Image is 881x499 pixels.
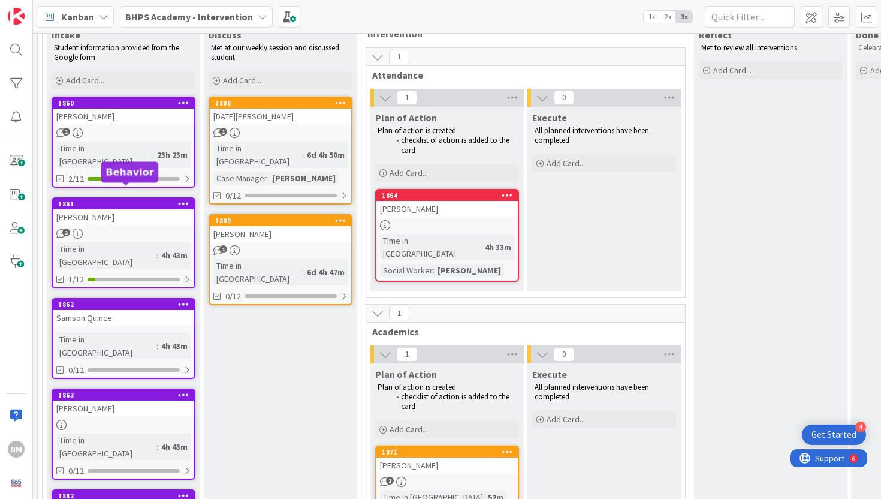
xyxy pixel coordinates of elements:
div: 1808 [215,99,351,107]
div: 1860 [53,98,194,109]
span: 1 [219,245,227,253]
input: Quick Filter... [705,6,795,28]
span: Academics [372,326,670,338]
div: 1861 [53,199,194,209]
div: Case Manager [213,172,267,185]
span: 1 [62,128,70,136]
span: 2x [660,11,676,23]
div: 1809 [210,215,351,226]
b: BHPS Academy - Intervention [125,11,253,23]
span: Add Card... [223,75,261,86]
span: 0 [554,91,574,105]
div: Open Get Started checklist, remaining modules: 4 [802,425,866,445]
a: 1863[PERSON_NAME]Time in [GEOGRAPHIC_DATA]:4h 43m0/12 [52,389,195,480]
span: Execute [532,112,567,124]
div: [PERSON_NAME] [53,109,194,124]
div: 1864 [382,191,518,200]
div: 1864 [376,190,518,201]
span: Execute [532,368,567,380]
span: 3x [676,11,692,23]
div: 6d 4h 47m [304,266,348,279]
div: 4 [855,422,866,432]
span: All planned interventions have been completed [535,382,651,402]
div: Time in [GEOGRAPHIC_DATA] [56,142,152,168]
div: 1862 [53,299,194,310]
div: [PERSON_NAME] [53,209,194,225]
div: 1871 [382,448,518,456]
span: 1 [397,91,417,105]
div: 1863[PERSON_NAME] [53,390,194,416]
div: 1863 [58,391,194,399]
span: : [152,148,154,161]
span: : [480,241,482,254]
span: Student information provided from the Google form [54,43,181,62]
a: 1864[PERSON_NAME]Time in [GEOGRAPHIC_DATA]:4h 33mSocial Worker:[PERSON_NAME] [375,189,519,282]
div: 1862 [58,300,194,309]
div: Time in [GEOGRAPHIC_DATA] [213,259,302,285]
span: Add Card... [66,75,104,86]
div: Get Started [811,429,856,441]
span: Add Card... [390,167,428,178]
span: 0/12 [225,190,241,202]
span: 1/12 [68,273,84,286]
span: Intake [52,29,80,41]
span: Met to review all interventions [701,43,797,53]
div: [PERSON_NAME] [269,172,339,185]
div: 4h 43m [158,339,191,353]
span: : [267,172,269,185]
div: 4h 33m [482,241,514,254]
div: 1861 [58,200,194,208]
span: : [156,249,158,262]
h5: Behavior [106,166,154,178]
span: Discuss [209,29,242,41]
span: Add Card... [547,158,585,169]
div: 1861[PERSON_NAME] [53,199,194,225]
div: 1860 [58,99,194,107]
div: NM [8,441,25,458]
div: 23h 23m [154,148,191,161]
img: avatar [8,474,25,491]
a: 1860[PERSON_NAME]Time in [GEOGRAPHIC_DATA]:23h 23m2/12 [52,97,195,188]
span: : [156,440,158,453]
div: 4h 43m [158,249,191,262]
span: checklist of action is added to the card [401,135,511,155]
span: Intervention [367,28,675,40]
span: 0/12 [225,290,241,303]
span: 1 [397,347,417,362]
span: Plan of action is created [378,125,456,136]
span: 1x [644,11,660,23]
span: Plan of Action [375,112,437,124]
span: : [302,266,304,279]
div: 4h 43m [158,440,191,453]
div: 1860[PERSON_NAME] [53,98,194,124]
div: 1808[DATE][PERSON_NAME] [210,98,351,124]
img: Visit kanbanzone.com [8,8,25,25]
a: 1809[PERSON_NAME]Time in [GEOGRAPHIC_DATA]:6d 4h 47m0/12 [209,214,352,305]
div: 1864[PERSON_NAME] [376,190,518,217]
span: All planned interventions have been completed [535,125,651,145]
span: 1 [219,128,227,136]
div: Social Worker [380,264,433,277]
div: [PERSON_NAME] [376,458,518,473]
span: Kanban [61,10,94,24]
span: Done [856,29,879,41]
div: 1809[PERSON_NAME] [210,215,351,242]
span: 1 [389,306,409,320]
span: 0/12 [68,364,84,377]
div: 1871 [376,447,518,458]
span: Add Card... [713,65,752,76]
div: [PERSON_NAME] [53,401,194,416]
span: Met at our weekly session and discussed student [211,43,341,62]
div: Time in [GEOGRAPHIC_DATA] [213,142,302,168]
div: 1862Samson Quince [53,299,194,326]
span: 1 [389,50,409,64]
span: Reflect [699,29,732,41]
div: [PERSON_NAME] [376,201,518,217]
span: Add Card... [547,414,585,425]
div: Time in [GEOGRAPHIC_DATA] [56,242,156,269]
a: 1861[PERSON_NAME]Time in [GEOGRAPHIC_DATA]:4h 43m1/12 [52,197,195,288]
div: Samson Quince [53,310,194,326]
div: 1871[PERSON_NAME] [376,447,518,473]
span: : [156,339,158,353]
div: Time in [GEOGRAPHIC_DATA] [380,234,480,260]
